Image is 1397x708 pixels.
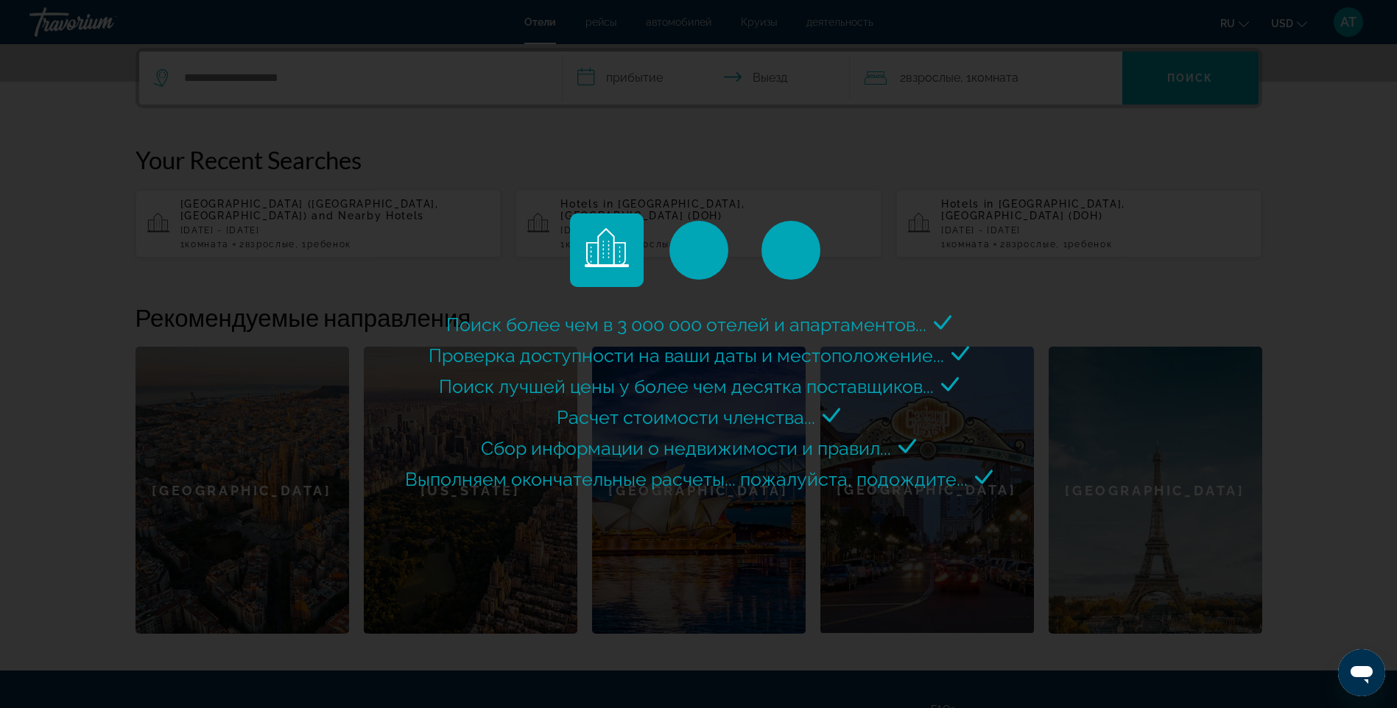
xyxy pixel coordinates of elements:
iframe: Кнопка запуска окна обмена сообщениями [1338,649,1385,696]
span: Проверка доступности на ваши даты и местоположение... [429,344,944,367]
span: Сбор информации о недвижимости и правил... [481,437,891,459]
span: Поиск лучшей цены у более чем десятка поставщиков... [439,375,934,397]
span: Расчет стоимости членства... [557,406,815,428]
span: Поиск более чем в 3 000 000 отелей и апартаментов... [446,314,926,336]
span: Выполняем окончательные расчеты... пожалуйста, подождите... [405,468,968,490]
